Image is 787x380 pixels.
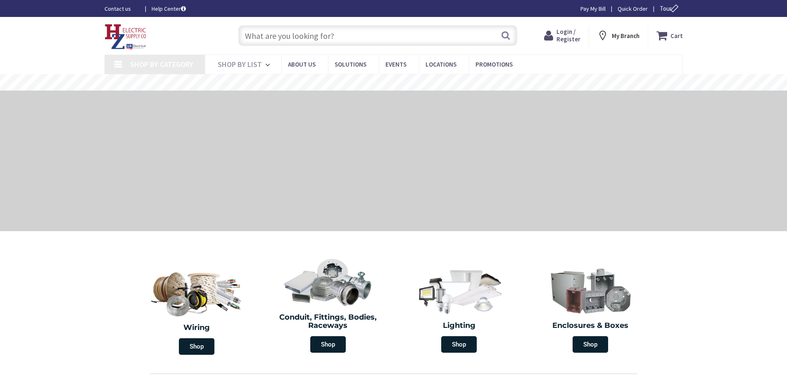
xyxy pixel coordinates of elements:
[385,60,407,68] span: Events
[238,25,517,46] input: What are you looking for?
[131,262,263,359] a: Wiring Shop
[544,28,580,43] a: Login / Register
[264,254,392,357] a: Conduit, Fittings, Bodies, Raceways Shop
[656,28,683,43] a: Cart
[660,5,681,12] span: Tour
[130,60,193,69] span: Shop By Category
[426,60,457,68] span: Locations
[573,336,608,353] span: Shop
[400,322,519,330] h2: Lighting
[179,338,214,355] span: Shop
[269,313,388,330] h2: Conduit, Fittings, Bodies, Raceways
[531,322,650,330] h2: Enclosures & Boxes
[335,60,366,68] span: Solutions
[597,28,640,43] div: My Branch
[441,336,477,353] span: Shop
[612,32,640,40] strong: My Branch
[152,5,186,13] a: Help Center
[105,5,138,13] a: Contact us
[476,60,513,68] span: Promotions
[288,60,316,68] span: About Us
[105,24,147,50] img: HZ Electric Supply
[670,28,683,43] strong: Cart
[556,28,580,43] span: Login / Register
[310,336,346,353] span: Shop
[136,324,259,332] h2: Wiring
[396,262,523,357] a: Lighting Shop
[580,5,606,13] a: Pay My Bill
[218,60,262,69] span: Shop By List
[618,5,648,13] a: Quick Order
[527,262,654,357] a: Enclosures & Boxes Shop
